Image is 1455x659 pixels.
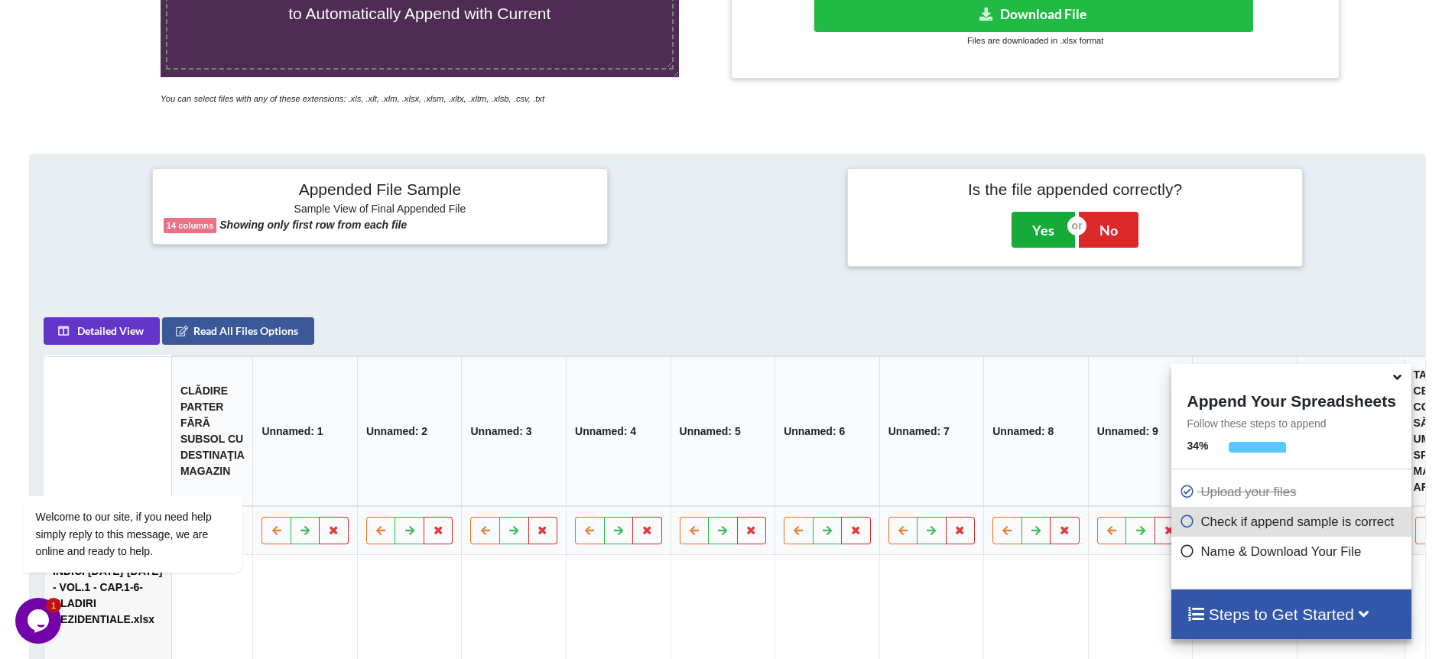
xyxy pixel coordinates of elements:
button: Yes [1012,212,1075,247]
th: 1 OCTOMBRIE 2025 - 30 SEPTEMBRIE 2026 [1193,356,1297,506]
th: CLĂDIRE PARTER FĂRĂ SUBSOL CU DESTINAŢIA MAGAZIN [171,356,252,506]
h4: Steps to Get Started [1187,605,1395,624]
p: Follow these steps to append [1171,416,1411,431]
th: Unnamed: 2 [357,356,462,506]
p: Check if append sample is correct [1179,512,1407,531]
th: Unnamed: 3 [462,356,567,506]
iframe: chat widget [15,598,64,644]
th: Unnamed: 9 [1088,356,1193,506]
th: Unnamed: 4 [566,356,671,506]
b: Showing only first row from each file [219,219,407,231]
h4: Is the file appended correctly? [859,180,1291,199]
button: Read All Files Options [162,317,314,345]
button: Detailed View [44,317,160,345]
th: Unnamed: 5 [671,356,775,506]
th: Unnamed: 8 [984,356,1089,506]
th: Unnamed: 1 [253,356,358,506]
p: Upload your files [1179,482,1407,502]
button: No [1079,212,1138,247]
th: TABEL CENTRALIZATOR COSTURI CLĂDIRE CU DESTINAŢIA GRAJD PENTRU PORCINE [1297,356,1405,506]
small: Files are downloaded in .xlsx format [967,36,1103,45]
b: 14 columns [167,221,214,230]
p: Name & Download Your File [1179,542,1407,561]
h4: Append Your Spreadsheets [1171,388,1411,411]
i: You can select files with any of these extensions: .xls, .xlt, .xlm, .xlsx, .xlsm, .xltx, .xltm, ... [161,94,544,103]
h6: Sample View of Final Appended File [164,203,596,218]
h4: Appended File Sample [164,180,596,201]
iframe: chat widget [15,358,291,590]
th: Unnamed: 7 [879,356,984,506]
b: 34 % [1187,440,1208,452]
th: Unnamed: 6 [775,356,879,506]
